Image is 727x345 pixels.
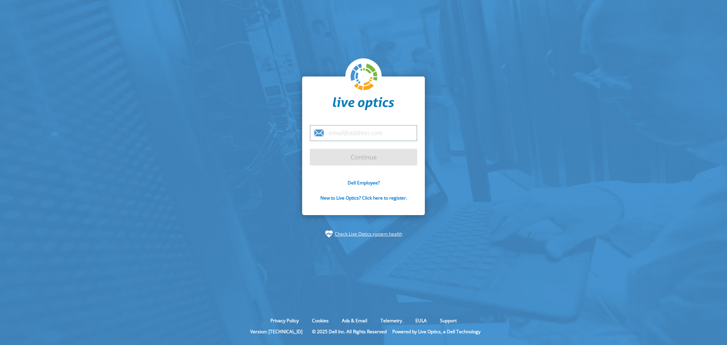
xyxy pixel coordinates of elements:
a: Telemetry [375,317,408,324]
li: © 2025 Dell Inc. All Rights Reserved [308,328,390,335]
a: New to Live Optics? Click here to register. [320,195,407,201]
img: liveoptics-logo.svg [351,64,378,91]
a: Check Live Optics system health [335,230,402,238]
a: EULA [410,317,432,324]
a: Dell Employee? [348,180,380,186]
img: liveoptics-word.svg [333,97,394,111]
img: status-check-icon.svg [325,230,333,238]
li: Version: [TECHNICAL_ID] [246,328,306,335]
a: Privacy Policy [265,317,304,324]
li: Powered by Live Optics, a Dell Technology [392,328,481,335]
a: Cookies [306,317,334,324]
input: email@address.com [310,125,417,141]
a: Support [434,317,462,324]
a: Ads & Email [336,317,373,324]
